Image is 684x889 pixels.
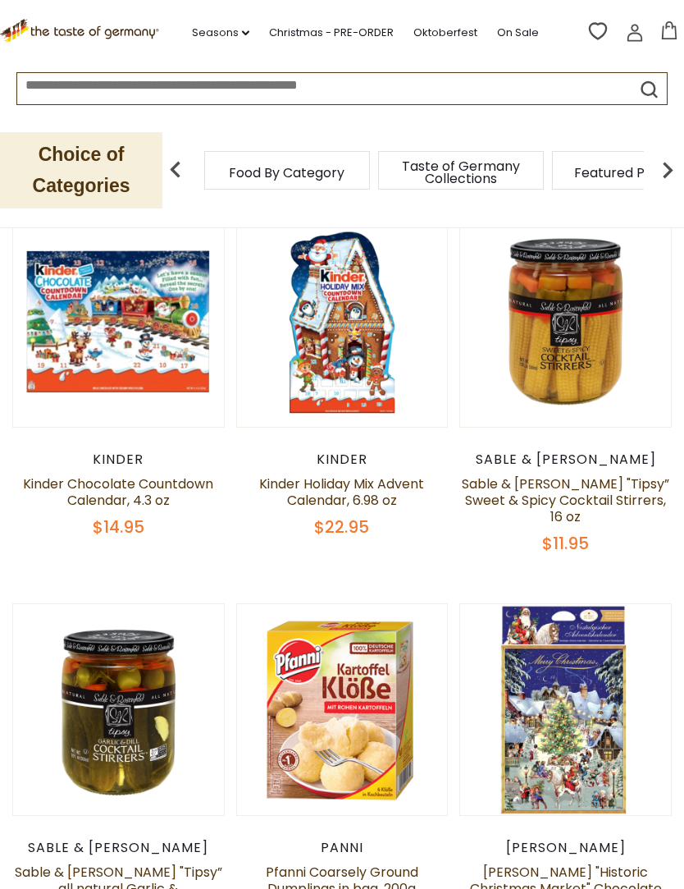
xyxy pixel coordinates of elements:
img: Sable & Rosenfeld "Tipsy” Sweet & Spicy Cocktail Stirrers, 16 oz [460,216,671,427]
span: $11.95 [542,532,589,555]
a: Sable & [PERSON_NAME] "Tipsy” Sweet & Spicy Cocktail Stirrers, 16 oz [462,474,669,526]
a: Kinder Chocolate Countdown Calendar, 4.3 oz [23,474,213,510]
a: Christmas - PRE-ORDER [269,24,394,42]
div: Panni [236,840,449,856]
img: Pfanni Coarsely Ground Dumplings in bag, 200g [237,604,448,815]
a: Kinder Holiday Mix Advent Calendar, 6.98 oz [259,474,424,510]
a: On Sale [497,24,539,42]
a: Seasons [192,24,249,42]
span: $14.95 [93,516,144,538]
img: Sable & Rosenfeld "Tipsy” all natural Garlic & Dill Cocktail Stirrers, 16 oz [13,604,224,815]
img: Kinder Holiday Mix Advent Calendar, 6.98 oz [237,216,448,427]
div: Sable & [PERSON_NAME] [12,840,225,856]
a: Oktoberfest [413,24,477,42]
img: next arrow [651,154,684,186]
span: $22.95 [314,516,369,538]
div: Kinder [12,451,225,468]
div: Kinder [236,451,449,468]
a: Food By Category [229,167,344,179]
img: Kinder Chocolate Countdown Calendar, 4.3 oz [13,216,224,427]
div: Sable & [PERSON_NAME] [459,451,672,468]
img: Heidel "Historic Christmas Market" Chocolate Advent Calendar, 2.6 oz [460,604,671,815]
img: previous arrow [159,154,192,186]
div: [PERSON_NAME] [459,840,672,856]
a: Taste of Germany Collections [395,160,527,185]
